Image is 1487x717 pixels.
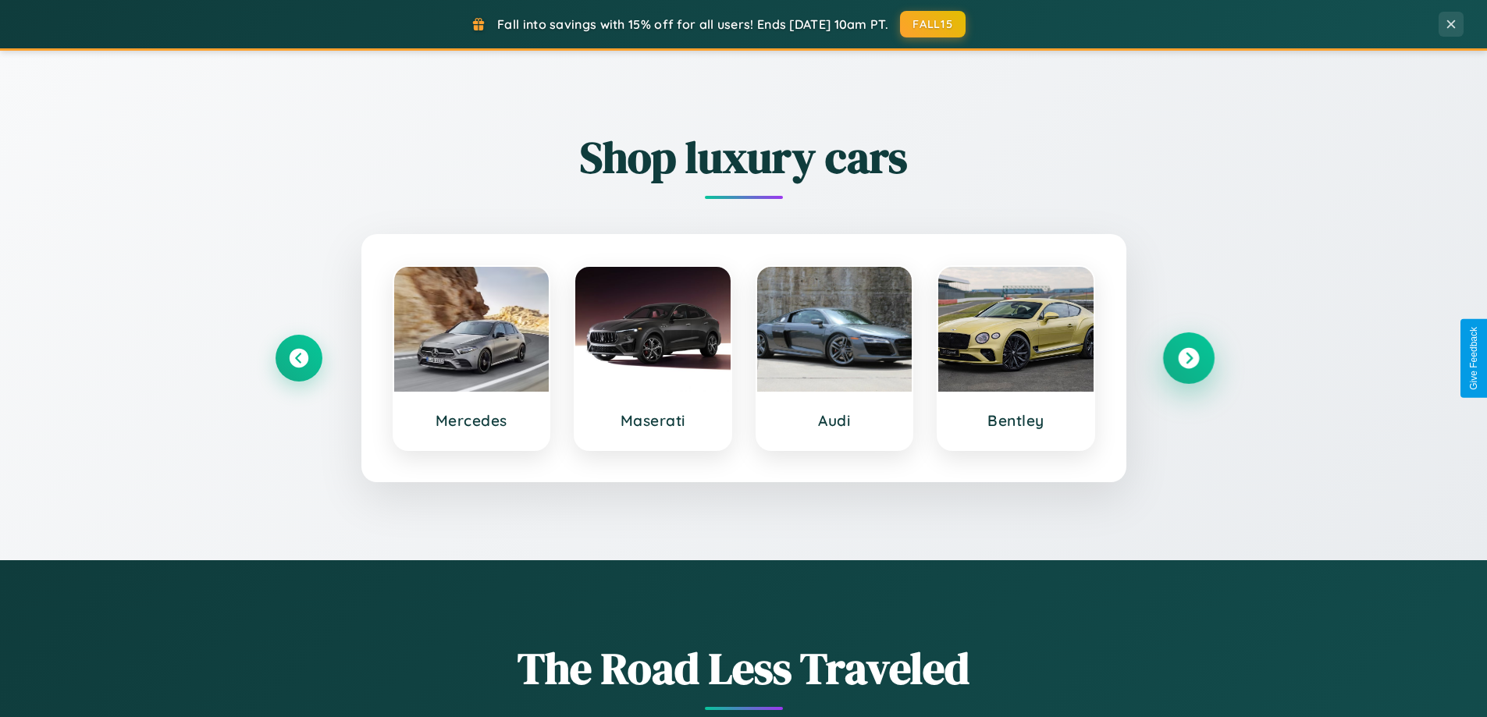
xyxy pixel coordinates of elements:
[591,411,715,430] h3: Maserati
[410,411,534,430] h3: Mercedes
[276,638,1212,698] h1: The Road Less Traveled
[773,411,897,430] h3: Audi
[497,16,888,32] span: Fall into savings with 15% off for all users! Ends [DATE] 10am PT.
[276,127,1212,187] h2: Shop luxury cars
[954,411,1078,430] h3: Bentley
[1468,327,1479,390] div: Give Feedback
[900,11,966,37] button: FALL15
